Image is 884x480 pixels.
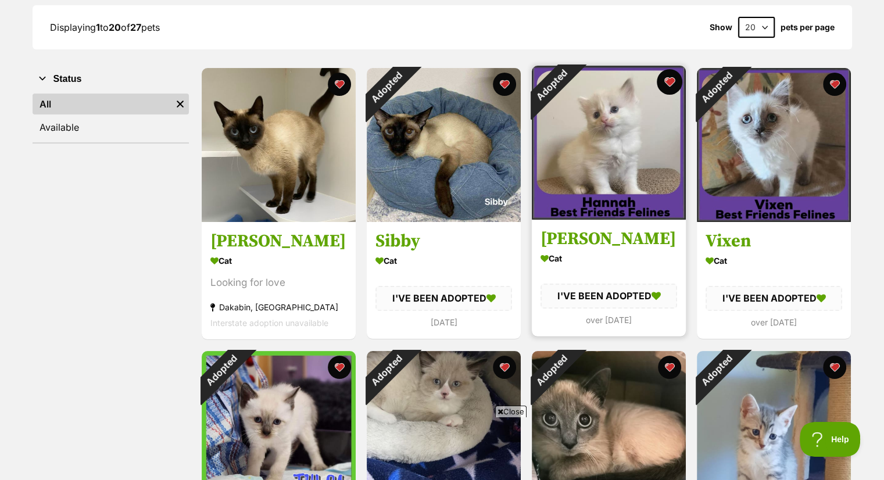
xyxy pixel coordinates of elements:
[33,117,189,138] a: Available
[210,275,347,291] div: Looking for love
[33,91,189,142] div: Status
[495,406,527,417] span: Close
[50,22,160,33] span: Displaying to of pets
[351,336,420,405] div: Adopted
[658,356,681,379] button: favourite
[375,286,512,311] div: I'VE BEEN ADOPTED
[541,250,677,267] div: Cat
[202,222,356,340] a: [PERSON_NAME] Cat Looking for love Dakabin, [GEOGRAPHIC_DATA] Interstate adoption unavailable fav...
[681,336,750,405] div: Adopted
[210,253,347,270] div: Cat
[375,231,512,253] h3: Sibby
[210,318,328,328] span: Interstate adoption unavailable
[532,66,686,220] img: Hannah
[130,22,141,33] strong: 27
[202,68,356,222] img: Sia
[231,422,654,474] iframe: Advertisement
[328,356,351,379] button: favourite
[33,94,171,114] a: All
[367,213,521,224] a: Adopted
[697,213,851,224] a: Adopted
[351,53,420,122] div: Adopted
[328,73,351,96] button: favourite
[493,356,516,379] button: favourite
[706,253,842,270] div: Cat
[706,231,842,253] h3: Vixen
[516,51,585,120] div: Adopted
[541,312,677,328] div: over [DATE]
[541,228,677,250] h3: [PERSON_NAME]
[33,71,189,87] button: Status
[823,73,846,96] button: favourite
[109,22,121,33] strong: 20
[710,23,732,32] span: Show
[171,94,189,114] a: Remove filter
[706,314,842,330] div: over [DATE]
[532,220,686,336] a: [PERSON_NAME] Cat I'VE BEEN ADOPTED over [DATE] favourite
[516,336,585,405] div: Adopted
[697,68,851,222] img: Vixen
[541,284,677,309] div: I'VE BEEN ADOPTED
[706,286,842,311] div: I'VE BEEN ADOPTED
[367,222,521,339] a: Sibby Cat I'VE BEEN ADOPTED [DATE] favourite
[697,222,851,339] a: Vixen Cat I'VE BEEN ADOPTED over [DATE] favourite
[210,300,347,316] div: Dakabin, [GEOGRAPHIC_DATA]
[96,22,100,33] strong: 1
[823,356,846,379] button: favourite
[657,69,682,95] button: favourite
[186,336,255,405] div: Adopted
[532,210,686,222] a: Adopted
[800,422,861,457] iframe: Help Scout Beacon - Open
[681,53,750,122] div: Adopted
[781,23,835,32] label: pets per page
[493,73,516,96] button: favourite
[375,314,512,330] div: [DATE]
[375,253,512,270] div: Cat
[210,231,347,253] h3: [PERSON_NAME]
[367,68,521,222] img: Sibby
